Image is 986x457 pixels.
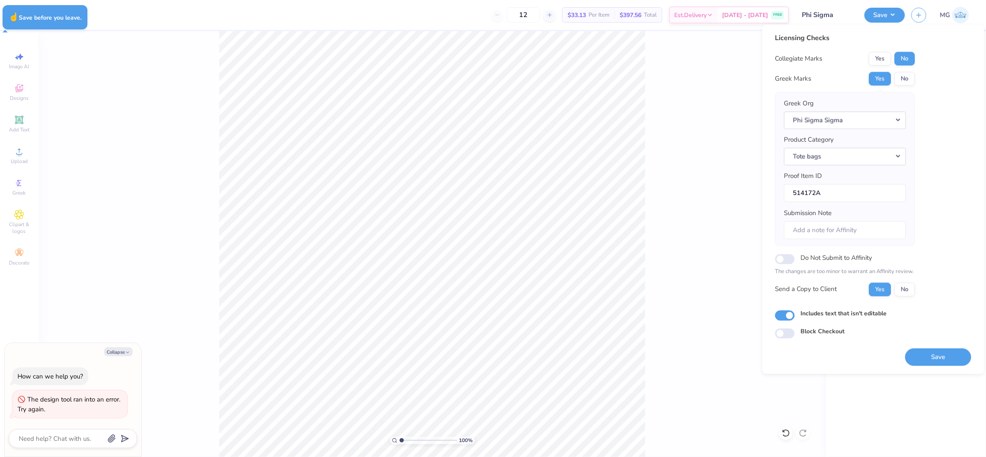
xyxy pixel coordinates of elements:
[773,12,782,18] span: FREE
[104,347,133,356] button: Collapse
[784,209,832,218] label: Submission Note
[674,11,707,20] span: Est. Delivery
[11,158,28,165] span: Upload
[459,437,473,444] span: 100 %
[775,33,915,44] div: Licensing Checks
[9,259,29,266] span: Decorate
[869,52,891,66] button: Yes
[940,10,950,20] span: MG
[4,221,34,235] span: Clipart & logos
[952,7,969,23] img: Mary Grace
[784,135,834,145] label: Product Category
[864,8,905,23] button: Save
[801,309,887,318] label: Includes text that isn't editable
[568,11,586,20] span: $33.13
[895,72,915,86] button: No
[775,285,837,294] div: Send a Copy to Client
[507,7,540,23] input: – –
[775,54,823,64] div: Collegiate Marks
[17,395,120,413] div: The design tool ran into an error. Try again.
[784,99,814,109] label: Greek Org
[795,6,858,23] input: Untitled Design
[722,11,768,20] span: [DATE] - [DATE]
[13,189,26,196] span: Greek
[620,11,641,20] span: $397.56
[869,282,891,296] button: Yes
[784,221,906,239] input: Add a note for Affinity
[9,63,29,70] span: Image AI
[784,172,822,181] label: Proof Item ID
[801,253,873,264] label: Do Not Submit to Affinity
[775,268,915,277] p: The changes are too minor to warrant an Affinity review.
[869,72,891,86] button: Yes
[17,372,83,381] div: How can we help you?
[644,11,657,20] span: Total
[775,74,812,84] div: Greek Marks
[801,327,845,336] label: Block Checkout
[9,126,29,133] span: Add Text
[10,95,29,102] span: Designs
[895,52,915,66] button: No
[940,7,969,23] a: MG
[905,348,971,366] button: Save
[784,148,906,165] button: Tote bags
[895,282,915,296] button: No
[784,111,906,129] button: Phi Sigma Sigma
[589,11,609,20] span: Per Item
